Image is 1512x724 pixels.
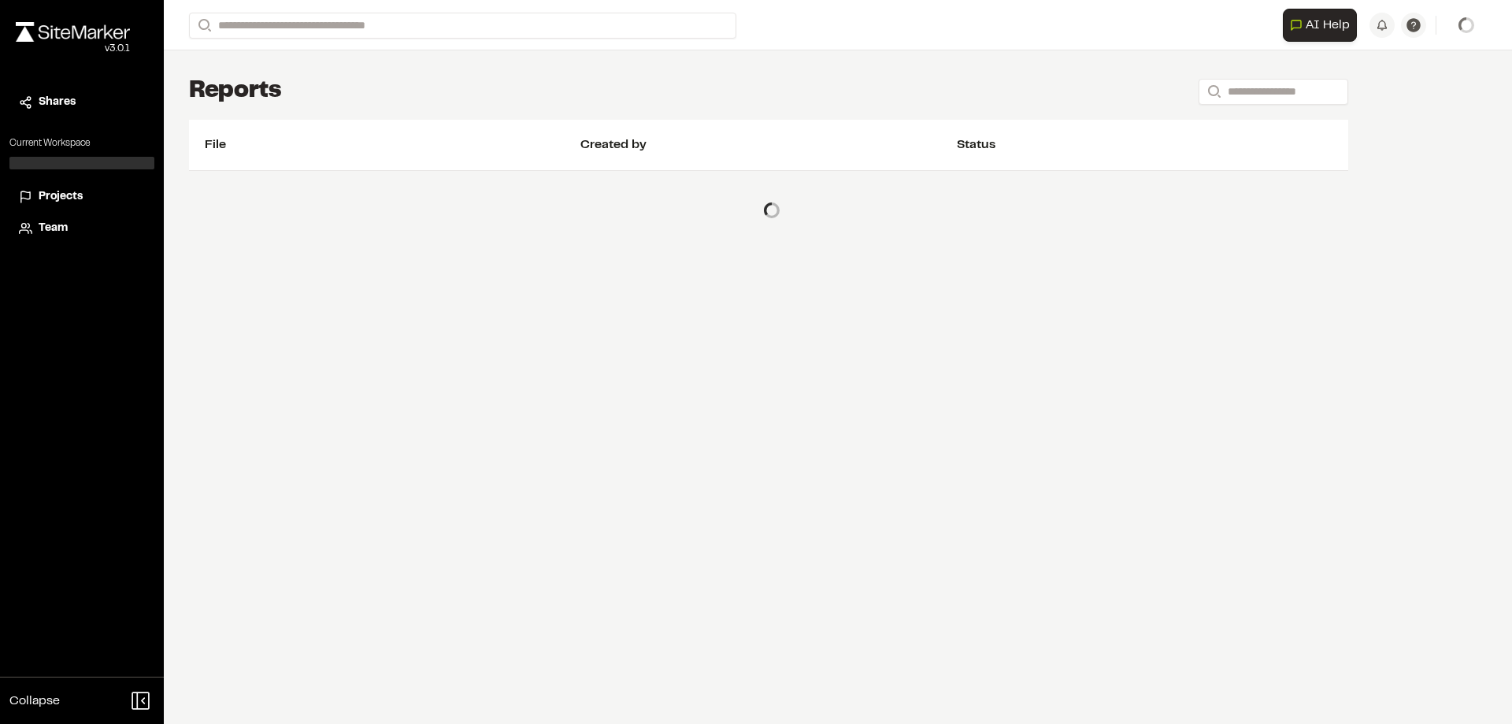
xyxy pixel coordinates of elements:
[1283,9,1357,42] button: Open AI Assistant
[1199,79,1227,105] button: Search
[19,188,145,206] a: Projects
[19,94,145,111] a: Shares
[957,136,1332,154] div: Status
[1306,16,1350,35] span: AI Help
[39,188,83,206] span: Projects
[580,136,956,154] div: Created by
[189,76,282,107] h1: Reports
[1283,9,1363,42] div: Open AI Assistant
[39,220,68,237] span: Team
[205,136,580,154] div: File
[9,692,60,711] span: Collapse
[16,42,130,56] div: Oh geez...please don't...
[19,220,145,237] a: Team
[16,22,130,42] img: rebrand.png
[9,136,154,150] p: Current Workspace
[189,13,217,39] button: Search
[39,94,76,111] span: Shares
